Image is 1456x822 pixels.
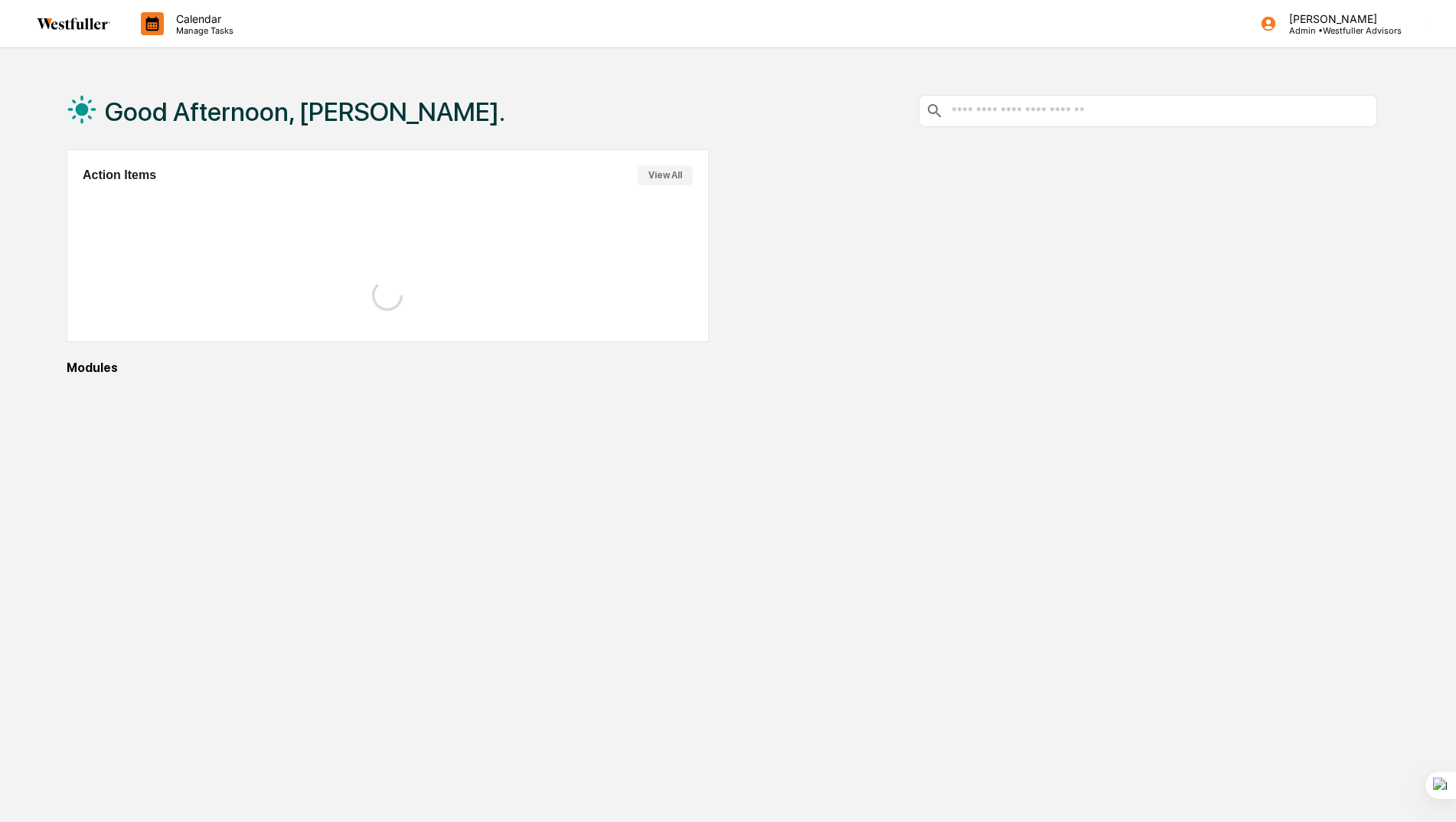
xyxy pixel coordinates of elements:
div: Modules [67,360,1377,375]
img: logo [37,18,110,30]
p: Calendar [164,12,241,25]
h2: Action Items [83,168,156,182]
h1: Good Afternoon, [PERSON_NAME]. [105,96,505,127]
button: View All [638,165,693,185]
p: Admin • Westfuller Advisors [1277,25,1402,36]
p: Manage Tasks [164,25,241,36]
p: [PERSON_NAME] [1277,12,1402,25]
